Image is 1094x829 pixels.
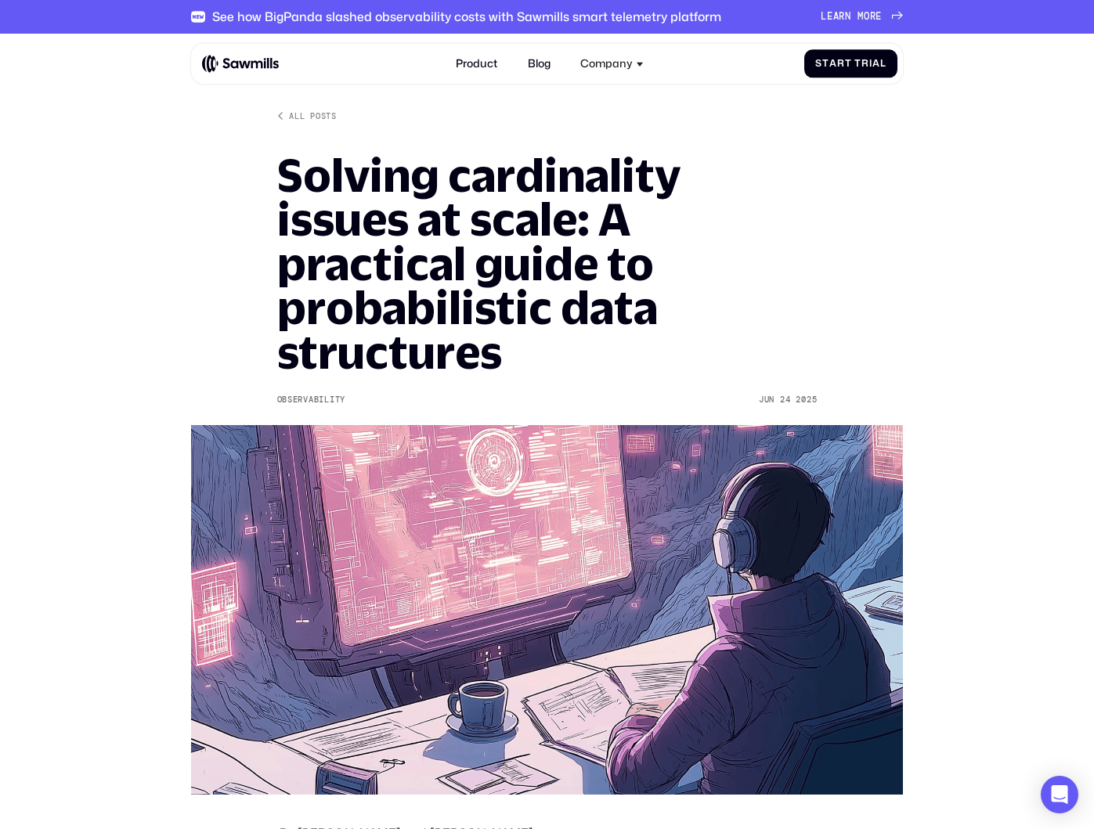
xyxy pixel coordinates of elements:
span: e [827,11,833,23]
a: Blog [519,49,558,79]
a: All posts [277,110,337,121]
span: r [870,11,876,23]
span: i [869,58,872,70]
span: r [861,58,869,70]
div: Company [572,49,652,79]
span: T [854,58,861,70]
span: a [833,11,839,23]
div: Open Intercom Messenger [1041,776,1078,813]
div: See how BigPanda slashed observability costs with Sawmills smart telemetry platform [212,9,721,24]
div: 24 [780,395,790,405]
span: m [858,11,864,23]
a: Learnmore [821,11,903,23]
span: L [821,11,827,23]
a: StartTrial [804,50,897,78]
div: Observability [277,395,345,405]
span: a [872,58,880,70]
div: Company [580,57,633,70]
span: l [880,58,886,70]
div: All posts [289,110,336,121]
a: Product [448,49,506,79]
h1: Solving cardinality issues at scale: A practical guide to probabilistic data structures [277,153,818,375]
span: a [829,58,837,70]
span: o [864,11,870,23]
span: e [876,11,882,23]
span: t [845,58,852,70]
span: t [822,58,829,70]
span: S [815,58,822,70]
span: r [837,58,845,70]
div: Jun [759,395,774,405]
span: r [839,11,845,23]
div: 2025 [796,395,817,405]
span: n [845,11,851,23]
